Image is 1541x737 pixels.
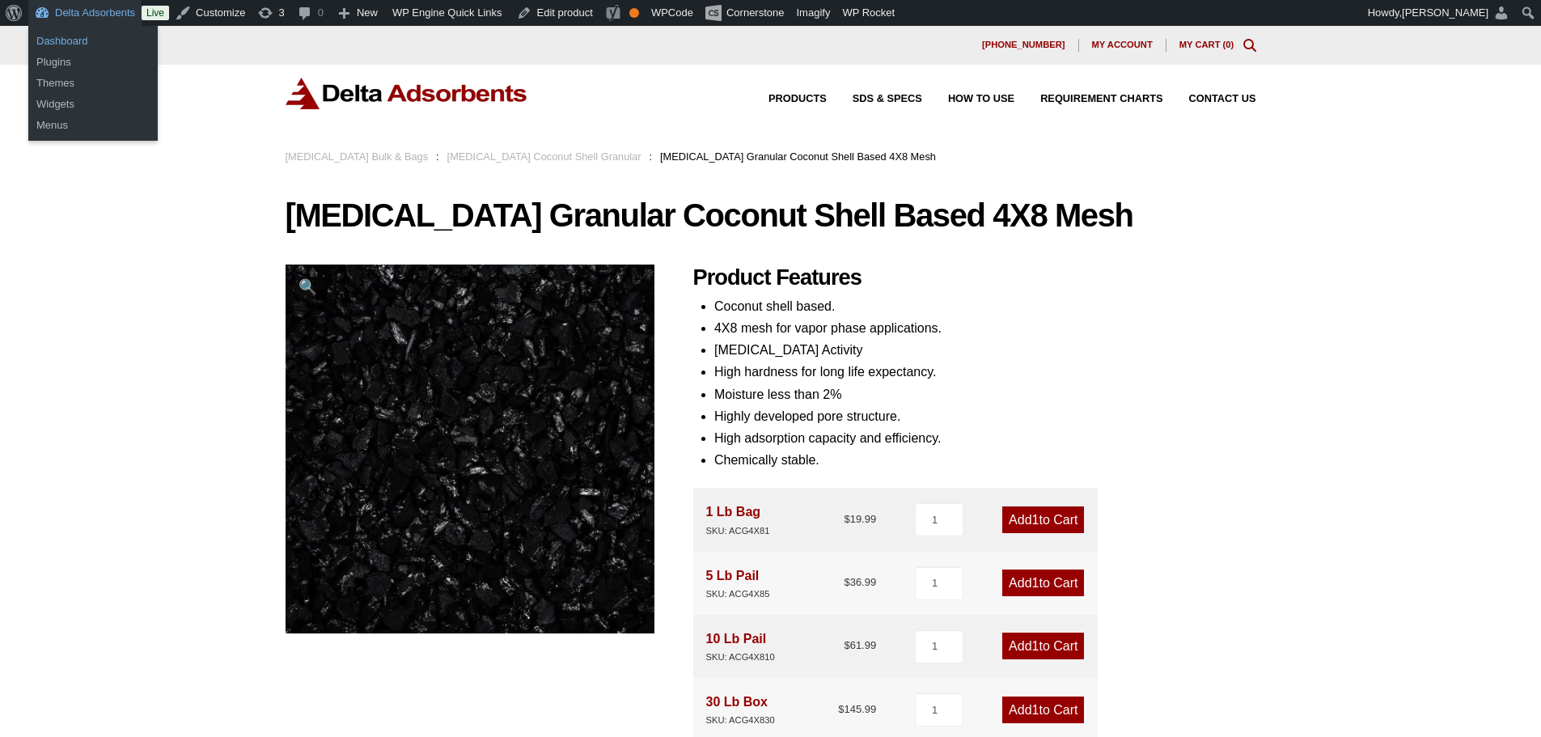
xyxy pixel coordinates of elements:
[436,150,439,163] span: :
[982,40,1065,49] span: [PHONE_NUMBER]
[286,78,528,109] img: Delta Adsorbents
[714,449,1256,471] li: Chemically stable.
[1079,39,1166,52] a: My account
[28,94,158,115] a: Widgets
[629,8,639,18] div: OK
[28,68,158,141] ul: Delta Adsorbents
[844,576,849,588] span: $
[298,278,317,295] span: 🔍
[28,73,158,94] a: Themes
[948,94,1014,104] span: How to Use
[1163,94,1256,104] a: Contact Us
[706,565,770,602] div: 5 Lb Pail
[28,115,158,136] a: Menus
[1002,633,1084,659] a: Add1to Cart
[1032,576,1039,590] span: 1
[714,339,1256,361] li: [MEDICAL_DATA] Activity
[1032,513,1039,527] span: 1
[447,150,641,163] a: [MEDICAL_DATA] Coconut Shell Granular
[286,150,429,163] a: [MEDICAL_DATA] Bulk & Bags
[693,265,1256,291] h2: Product Features
[853,94,922,104] span: SDS & SPECS
[706,523,770,539] div: SKU: ACG4X81
[1014,94,1162,104] a: Requirement Charts
[838,703,844,715] span: $
[844,513,849,525] span: $
[286,265,330,309] a: View full-screen image gallery
[844,639,849,651] span: $
[286,198,1256,232] h1: [MEDICAL_DATA] Granular Coconut Shell Based 4X8 Mesh
[1189,94,1256,104] span: Contact Us
[28,31,158,52] a: Dashboard
[844,639,876,651] bdi: 61.99
[844,513,876,525] bdi: 19.99
[706,650,775,665] div: SKU: ACG4X810
[1402,6,1488,19] span: [PERSON_NAME]
[28,26,158,78] ul: Delta Adsorbents
[1032,703,1039,717] span: 1
[1032,639,1039,653] span: 1
[1002,697,1084,723] a: Add1to Cart
[706,628,775,665] div: 10 Lb Pail
[706,501,770,538] div: 1 Lb Bag
[714,317,1256,339] li: 4X8 mesh for vapor phase applications.
[768,94,827,104] span: Products
[844,576,876,588] bdi: 36.99
[714,405,1256,427] li: Highly developed pore structure.
[706,587,770,602] div: SKU: ACG4X85
[1040,94,1162,104] span: Requirement Charts
[1092,40,1153,49] span: My account
[714,361,1256,383] li: High hardness for long life expectancy.
[649,150,652,163] span: :
[660,150,936,163] span: [MEDICAL_DATA] Granular Coconut Shell Based 4X8 Mesh
[922,94,1014,104] a: How to Use
[838,703,876,715] bdi: 145.99
[706,691,775,728] div: 30 Lb Box
[1243,39,1256,52] div: Toggle Modal Content
[827,94,922,104] a: SDS & SPECS
[714,383,1256,405] li: Moisture less than 2%
[743,94,827,104] a: Products
[706,713,775,728] div: SKU: ACG4X830
[1002,570,1084,596] a: Add1to Cart
[714,295,1256,317] li: Coconut shell based.
[1226,40,1230,49] span: 0
[1002,506,1084,533] a: Add1to Cart
[1179,40,1234,49] a: My Cart (0)
[714,427,1256,449] li: High adsorption capacity and efficiency.
[142,6,169,20] a: Live
[969,39,1079,52] a: [PHONE_NUMBER]
[28,52,158,73] a: Plugins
